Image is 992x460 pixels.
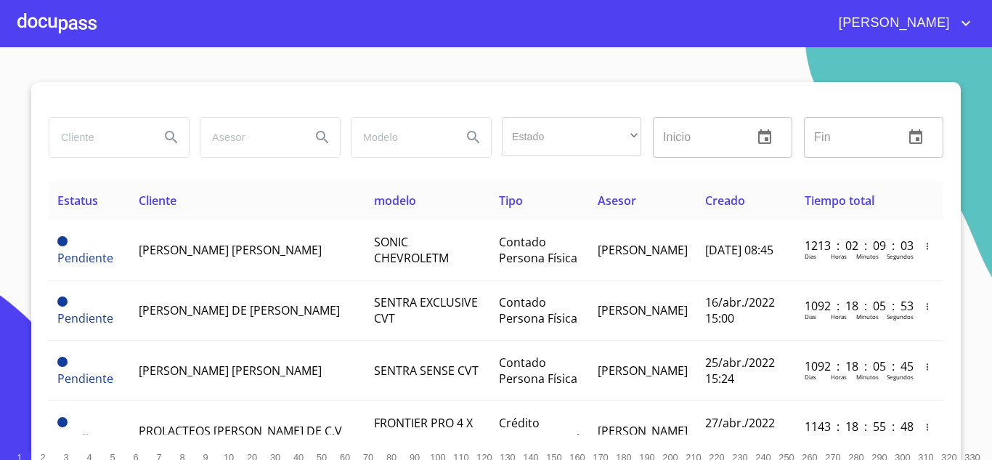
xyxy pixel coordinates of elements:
span: [PERSON_NAME] DE [PERSON_NAME] [139,302,340,318]
span: modelo [374,193,416,209]
span: Contado Persona Física [499,294,577,326]
span: Contado Persona Física [499,234,577,266]
p: Horas [831,433,847,441]
span: FRONTIER PRO 4 X 4 X 4 TA [374,415,473,447]
input: search [49,118,148,157]
p: Segundos [887,252,914,260]
p: Horas [831,373,847,381]
button: Search [154,120,189,155]
span: Creado [705,193,745,209]
span: Pendiente [57,417,68,427]
p: Horas [831,312,847,320]
span: [PERSON_NAME] [598,242,688,258]
span: PROLACTEOS [PERSON_NAME] DE C.V [139,423,342,439]
p: 1092 : 18 : 05 : 45 [805,358,903,374]
p: Segundos [887,433,914,441]
span: SONIC CHEVROLETM [374,234,449,266]
p: Dias [805,312,816,320]
span: Tipo [499,193,523,209]
span: [PERSON_NAME] [598,363,688,379]
span: SENTRA SENSE CVT [374,363,479,379]
span: Pendiente [57,431,113,447]
span: [DATE] 08:45 [705,242,773,258]
span: [PERSON_NAME] [PERSON_NAME] [139,363,322,379]
span: Crédito Persona Moral [499,415,580,447]
div: ​ [502,117,641,156]
p: Minutos [856,433,879,441]
p: Dias [805,373,816,381]
span: [PERSON_NAME] [828,12,957,35]
span: SENTRA EXCLUSIVE CVT [374,294,478,326]
span: Pendiente [57,236,68,246]
span: Estatus [57,193,98,209]
span: [PERSON_NAME] [598,302,688,318]
p: Minutos [856,373,879,381]
p: Minutos [856,252,879,260]
p: 1143 : 18 : 55 : 48 [805,419,903,435]
p: Segundos [887,373,914,381]
span: Pendiente [57,357,68,367]
p: Dias [805,252,816,260]
p: 1092 : 18 : 05 : 53 [805,298,903,314]
span: Pendiente [57,296,68,307]
p: Segundos [887,312,914,320]
span: Tiempo total [805,193,874,209]
span: 25/abr./2022 15:24 [705,355,775,387]
button: account of current user [828,12,975,35]
p: Horas [831,252,847,260]
p: 1213 : 02 : 09 : 03 [805,238,903,254]
button: Search [456,120,491,155]
p: Minutos [856,312,879,320]
span: Pendiente [57,310,113,326]
span: Asesor [598,193,636,209]
input: search [351,118,450,157]
span: Pendiente [57,371,113,387]
span: 16/abr./2022 15:00 [705,294,775,326]
span: 27/abr./2022 08:47 [705,415,775,447]
p: Dias [805,433,816,441]
span: Contado Persona Física [499,355,577,387]
span: [PERSON_NAME] [PERSON_NAME] [139,242,322,258]
span: Pendiente [57,250,113,266]
span: Cliente [139,193,176,209]
span: [PERSON_NAME] [598,423,688,439]
button: Search [305,120,340,155]
input: search [200,118,299,157]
